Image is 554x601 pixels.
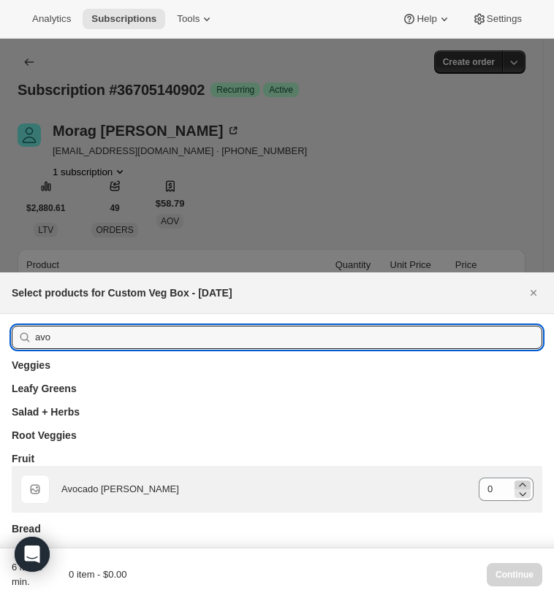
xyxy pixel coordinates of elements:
[463,9,531,29] button: Settings
[12,381,77,396] h3: Leafy Greens
[12,451,34,466] h3: Fruit
[12,286,232,300] h2: Select products for Custom Veg Box - [DATE]
[393,9,460,29] button: Help
[177,13,200,25] span: Tools
[522,281,545,305] button: Close
[487,13,522,25] span: Settings
[417,13,436,25] span: Help
[32,13,71,25] span: Analytics
[12,428,77,443] h3: Root Veggies
[15,537,50,572] div: Open Intercom Messenger
[91,13,156,25] span: Subscriptions
[35,326,542,349] input: Search products
[168,9,223,29] button: Tools
[51,567,127,582] div: 0 item - $0.00
[12,405,80,419] h3: Salad + Herbs
[23,9,80,29] button: Analytics
[12,560,45,589] div: 6 items min.
[12,521,41,536] h3: Bread
[61,482,467,497] div: Avocado [PERSON_NAME]
[12,358,50,372] h3: Veggies
[83,9,165,29] button: Subscriptions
